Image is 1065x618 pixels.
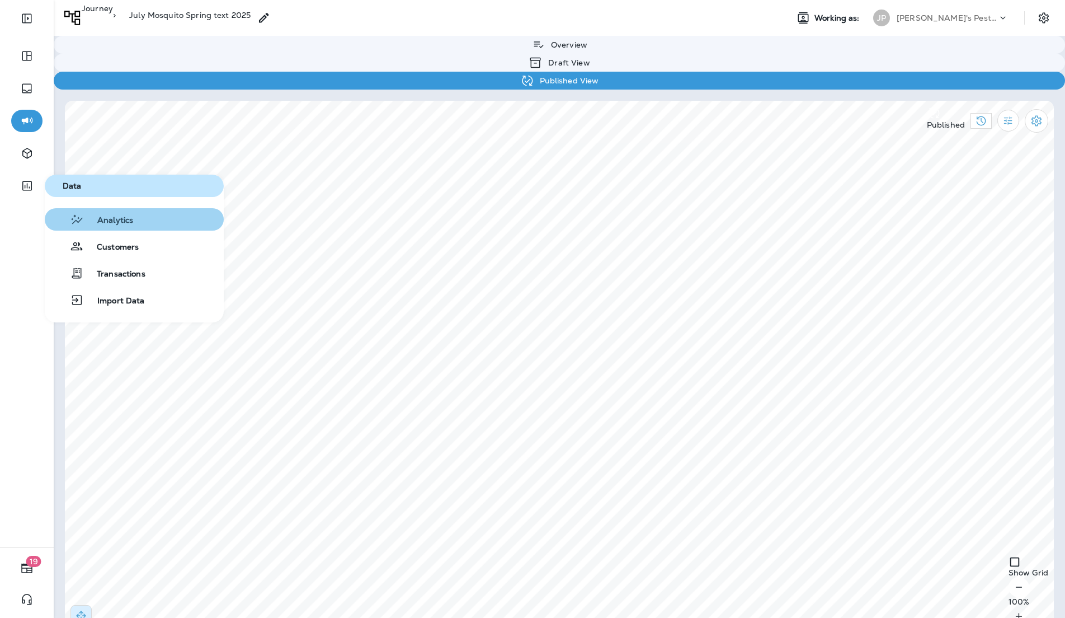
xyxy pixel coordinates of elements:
span: Working as: [814,13,862,23]
button: Customers [45,235,224,257]
span: Data [49,181,219,191]
button: Settings [1025,109,1048,133]
p: Published [927,120,965,129]
button: Expand Sidebar [11,7,43,30]
span: Customers [83,242,139,253]
button: Data [45,175,224,197]
button: Settings [1034,8,1054,28]
button: Import Data [45,289,224,311]
p: Published View [534,76,599,85]
span: 19 [26,556,41,567]
span: Import Data [84,296,145,307]
div: July Mosquito Spring text 2025 [129,11,251,25]
p: July Mosquito Spring text 2025 [129,11,251,20]
p: Journey [82,4,113,26]
div: JP [873,10,890,26]
p: Draft View [543,58,590,67]
p: 100 % [1009,597,1048,606]
button: View Changelog [970,113,992,129]
span: Analytics [84,216,133,226]
button: Transactions [45,262,224,284]
button: Filter Statistics [997,110,1019,132]
button: Analytics [45,208,224,231]
span: Transactions [83,269,145,280]
p: [PERSON_NAME]'s Pest Control - [GEOGRAPHIC_DATA] [897,13,997,22]
p: Overview [545,40,587,49]
p: > [113,11,116,20]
